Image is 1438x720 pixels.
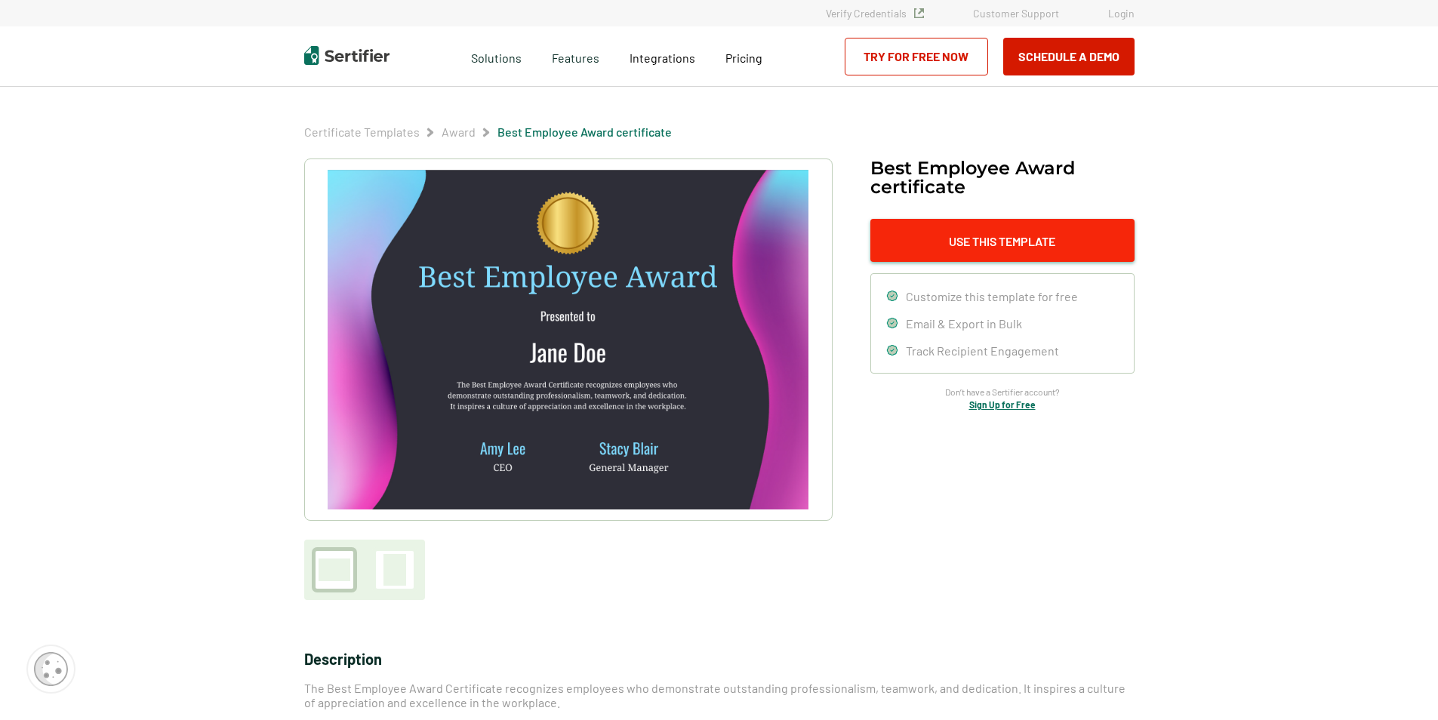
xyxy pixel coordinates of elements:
a: Try for Free Now [845,38,988,75]
span: Track Recipient Engagement [906,343,1059,358]
span: The Best Employee Award Certificate recognizes employees who demonstrate outstanding professional... [304,681,1125,709]
button: Use This Template [870,219,1135,262]
span: Email & Export in Bulk [906,316,1022,331]
span: Customize this template for free [906,289,1078,303]
span: Features [552,47,599,66]
a: Sign Up for Free [969,399,1036,410]
img: Best Employee Award certificate​ [328,170,808,509]
a: Integrations [630,47,695,66]
img: Verified [914,8,924,18]
span: Integrations [630,51,695,65]
a: Award [442,125,476,139]
span: Award [442,125,476,140]
a: Best Employee Award certificate​ [497,125,672,139]
div: Breadcrumb [304,125,672,140]
button: Schedule a Demo [1003,38,1135,75]
span: Best Employee Award certificate​ [497,125,672,140]
a: Verify Credentials [826,7,924,20]
img: Cookie Popup Icon [34,652,68,686]
a: Login [1108,7,1135,20]
a: Pricing [725,47,762,66]
img: Sertifier | Digital Credentialing Platform [304,46,390,65]
span: Solutions [471,47,522,66]
span: Pricing [725,51,762,65]
h1: Best Employee Award certificate​ [870,158,1135,196]
iframe: Chat Widget [1363,648,1438,720]
a: Certificate Templates [304,125,420,139]
span: Description [304,650,382,668]
a: Customer Support [973,7,1059,20]
span: Don’t have a Sertifier account? [945,385,1060,399]
span: Certificate Templates [304,125,420,140]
